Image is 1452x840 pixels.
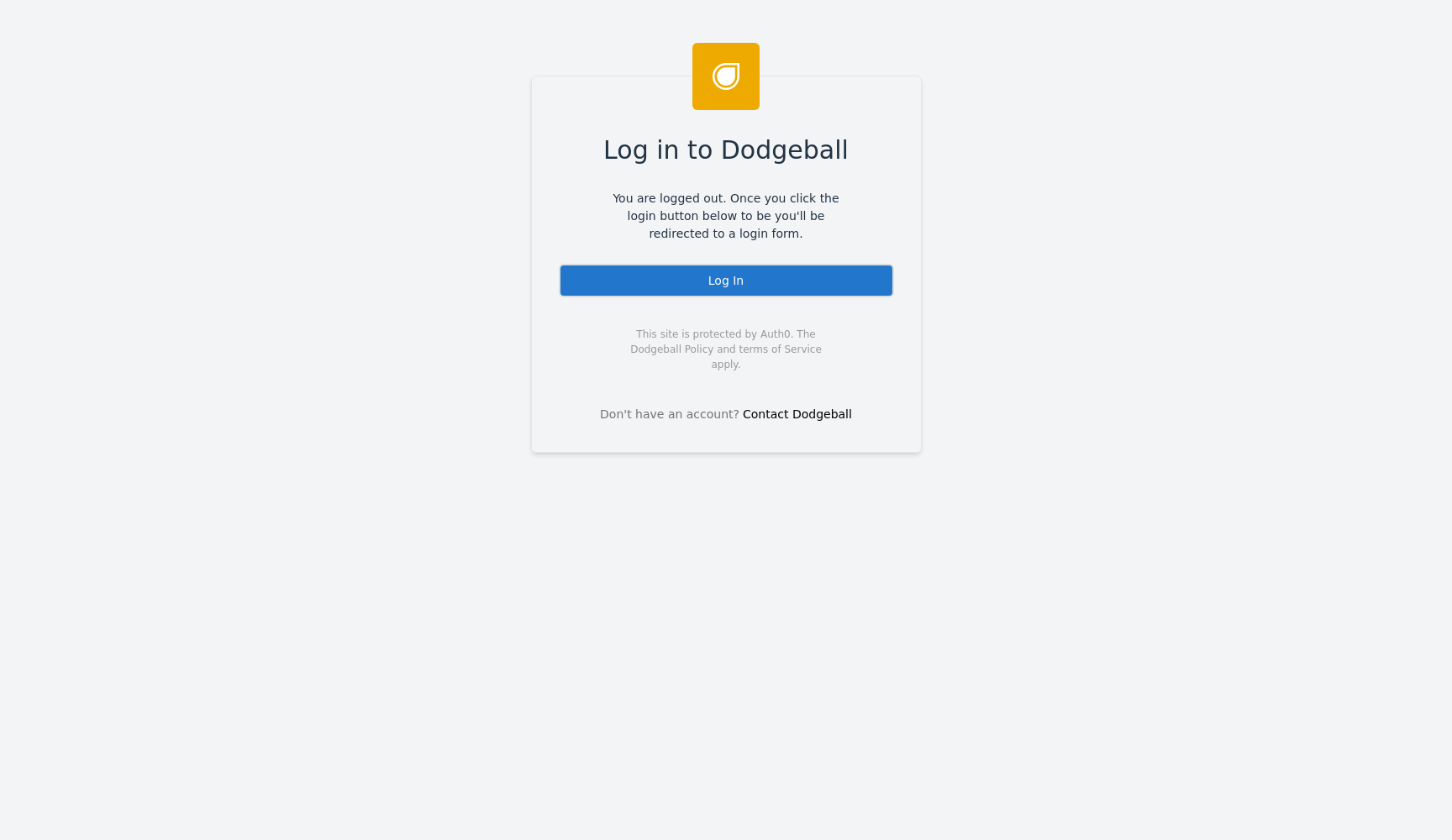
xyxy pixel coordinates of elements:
[616,327,837,372] span: This site is protected by Auth0. The Dodgeball Policy and terms of Service apply.
[559,264,894,297] div: Log In
[601,190,852,243] span: You are logged out. Once you click the login button below to be you'll be redirected to a login f...
[743,407,852,421] a: Contact Dodgeball
[603,131,849,169] span: Log in to Dodgeball
[600,406,739,423] span: Don't have an account?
